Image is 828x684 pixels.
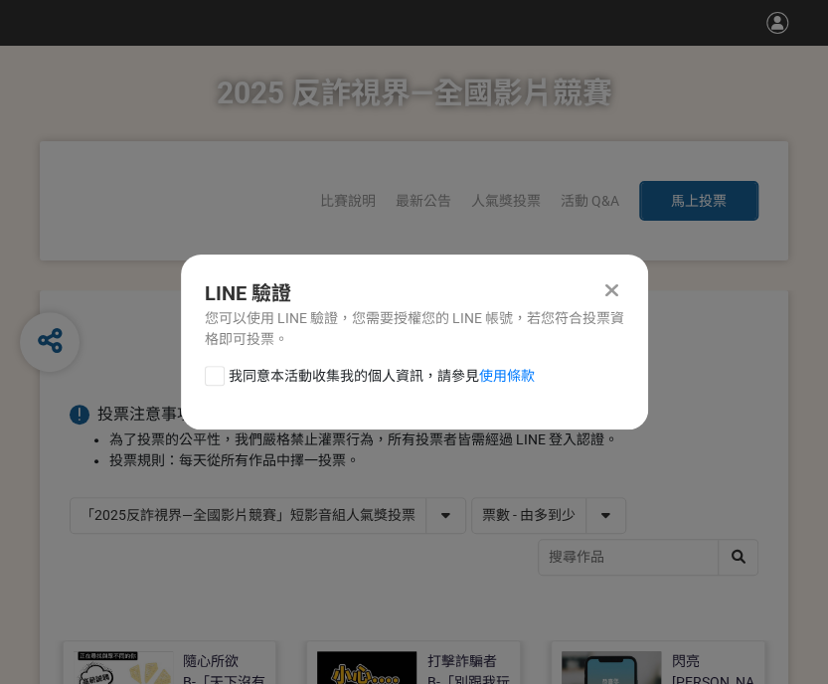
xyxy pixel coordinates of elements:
[320,193,376,209] a: 比賽說明
[109,429,758,450] li: 為了投票的公平性，我們嚴格禁止灌票行為，所有投票者皆需經過 LINE 登入認證。
[97,405,193,424] span: 投票注意事項
[217,46,612,141] h1: 2025 反詐視界—全國影片競賽
[671,193,727,209] span: 馬上投票
[561,193,619,209] a: 活動 Q&A
[479,368,535,384] a: 使用條款
[183,651,239,672] div: 隨心所欲
[539,540,757,575] input: 搜尋作品
[426,651,496,672] div: 打擊詐騙者
[396,193,451,209] a: 最新公告
[109,450,758,471] li: 投票規則：每天從所有作品中擇一投票。
[639,181,758,221] button: 馬上投票
[471,193,541,209] span: 人氣獎投票
[205,308,624,350] div: 您可以使用 LINE 驗證，您需要授權您的 LINE 帳號，若您符合投票資格即可投票。
[205,278,624,308] div: LINE 驗證
[229,366,535,387] span: 我同意本活動收集我的個人資訊，請參見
